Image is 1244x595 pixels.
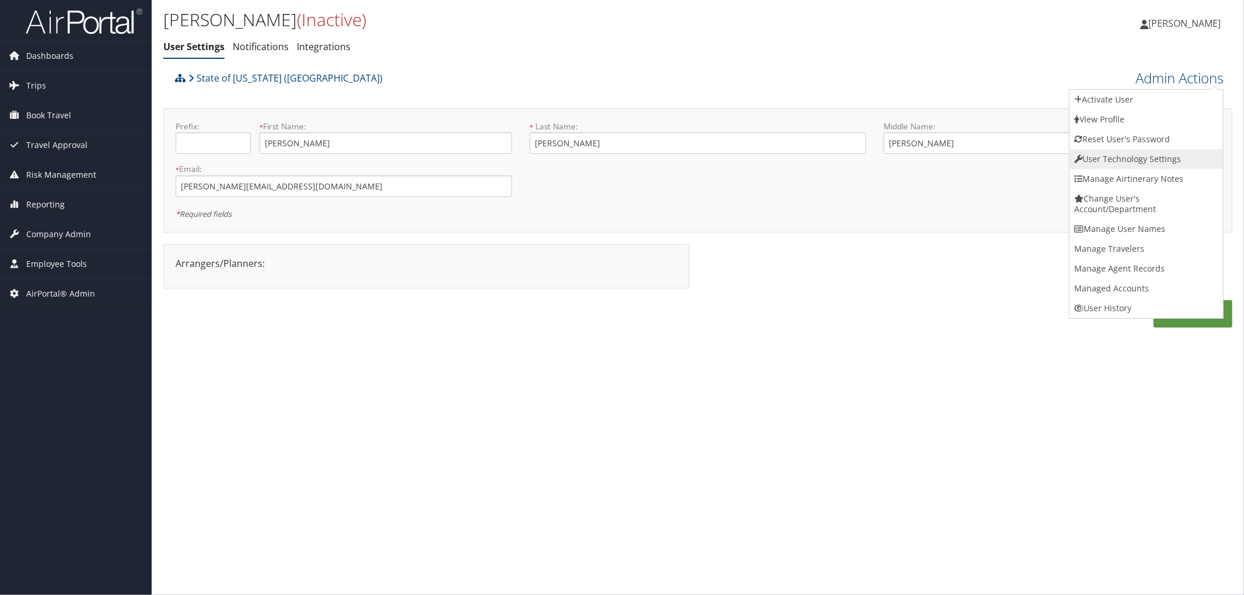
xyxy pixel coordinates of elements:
[1070,239,1223,259] a: Manage Travelers
[26,41,73,71] span: Dashboards
[26,190,65,219] span: Reporting
[1070,189,1223,219] a: Change User's Account/Department
[884,121,1136,132] label: Middle Name:
[163,40,225,53] a: User Settings
[1070,149,1223,169] a: User Technology Settings
[176,163,512,175] label: Email:
[297,8,366,31] span: (Inactive)
[26,8,142,35] img: airportal-logo.png
[1070,90,1223,110] a: Activate User
[26,131,87,160] span: Travel Approval
[176,121,251,132] label: Prefix:
[1140,6,1232,41] a: [PERSON_NAME]
[1070,298,1223,318] a: User History
[167,256,686,270] div: Arrangers/Planners:
[1070,219,1223,239] a: Manage User Names
[26,101,71,130] span: Book Travel
[163,8,876,32] h1: [PERSON_NAME]
[1070,129,1223,149] a: Reset User's Password
[176,209,232,219] em: Required fields
[26,279,95,308] span: AirPortal® Admin
[26,220,91,249] span: Company Admin
[26,160,96,189] span: Risk Management
[1070,279,1223,298] a: Managed Accounts
[26,249,87,279] span: Employee Tools
[1136,68,1224,88] a: Admin Actions
[1070,110,1223,129] a: View Profile
[260,121,512,132] label: First Name:
[1070,169,1223,189] a: Manage Airtinerary Notes
[188,66,383,90] a: State of [US_STATE] ([GEOGRAPHIC_DATA])
[297,40,351,53] a: Integrations
[530,121,866,132] label: Last Name:
[1148,17,1221,30] span: [PERSON_NAME]
[1070,259,1223,279] a: Manage Agent Records
[26,71,46,100] span: Trips
[233,40,289,53] a: Notifications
